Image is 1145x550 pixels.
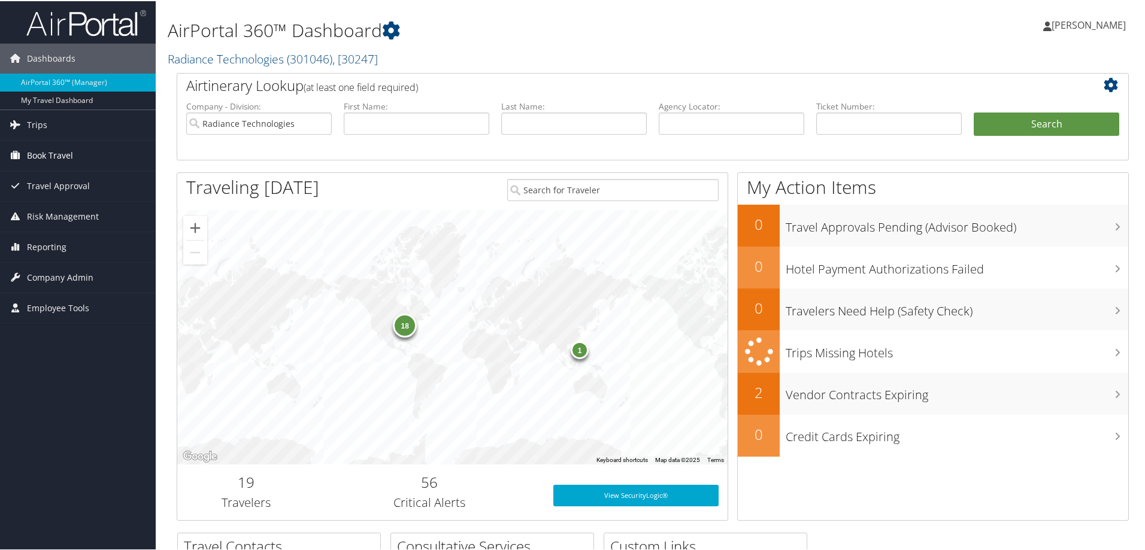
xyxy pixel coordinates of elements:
[344,99,489,111] label: First Name:
[659,99,804,111] label: Agency Locator:
[786,212,1128,235] h3: Travel Approvals Pending (Advisor Booked)
[738,245,1128,287] a: 0Hotel Payment Authorizations Failed
[27,139,73,169] span: Book Travel
[26,8,146,36] img: airportal-logo.png
[324,493,535,510] h3: Critical Alerts
[27,42,75,72] span: Dashboards
[786,296,1128,318] h3: Travelers Need Help (Safety Check)
[27,262,93,291] span: Company Admin
[786,379,1128,402] h3: Vendor Contracts Expiring
[571,340,589,358] div: 1
[27,292,89,322] span: Employee Tools
[168,17,814,42] h1: AirPortal 360™ Dashboard
[738,203,1128,245] a: 0Travel Approvals Pending (Advisor Booked)
[304,80,418,93] span: (at least one field required)
[324,471,535,491] h2: 56
[332,50,378,66] span: , [ 30247 ]
[786,338,1128,360] h3: Trips Missing Hotels
[186,471,306,491] h2: 19
[786,254,1128,276] h3: Hotel Payment Authorizations Failed
[738,174,1128,199] h1: My Action Items
[707,455,724,462] a: Terms
[186,99,332,111] label: Company - Division:
[738,372,1128,414] a: 2Vendor Contracts Expiring
[738,297,780,317] h2: 0
[168,50,378,66] a: Radiance Technologies
[738,213,780,233] h2: 0
[738,381,780,402] h2: 2
[553,484,719,505] a: View SecurityLogic®
[501,99,647,111] label: Last Name:
[738,287,1128,329] a: 0Travelers Need Help (Safety Check)
[974,111,1119,135] button: Search
[507,178,719,200] input: Search for Traveler
[27,200,99,230] span: Risk Management
[27,231,66,261] span: Reporting
[1052,17,1126,31] span: [PERSON_NAME]
[393,312,417,336] div: 18
[738,255,780,275] h2: 0
[738,423,780,443] h2: 0
[738,414,1128,455] a: 0Credit Cards Expiring
[183,239,207,263] button: Zoom out
[186,74,1040,95] h2: Airtinerary Lookup
[655,455,700,462] span: Map data ©2025
[180,448,220,463] a: Open this area in Google Maps (opens a new window)
[816,99,962,111] label: Ticket Number:
[738,329,1128,372] a: Trips Missing Hotels
[183,215,207,239] button: Zoom in
[186,174,319,199] h1: Traveling [DATE]
[27,109,47,139] span: Trips
[1043,6,1138,42] a: [PERSON_NAME]
[186,493,306,510] h3: Travelers
[180,448,220,463] img: Google
[596,455,648,463] button: Keyboard shortcuts
[287,50,332,66] span: ( 301046 )
[786,421,1128,444] h3: Credit Cards Expiring
[27,170,90,200] span: Travel Approval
